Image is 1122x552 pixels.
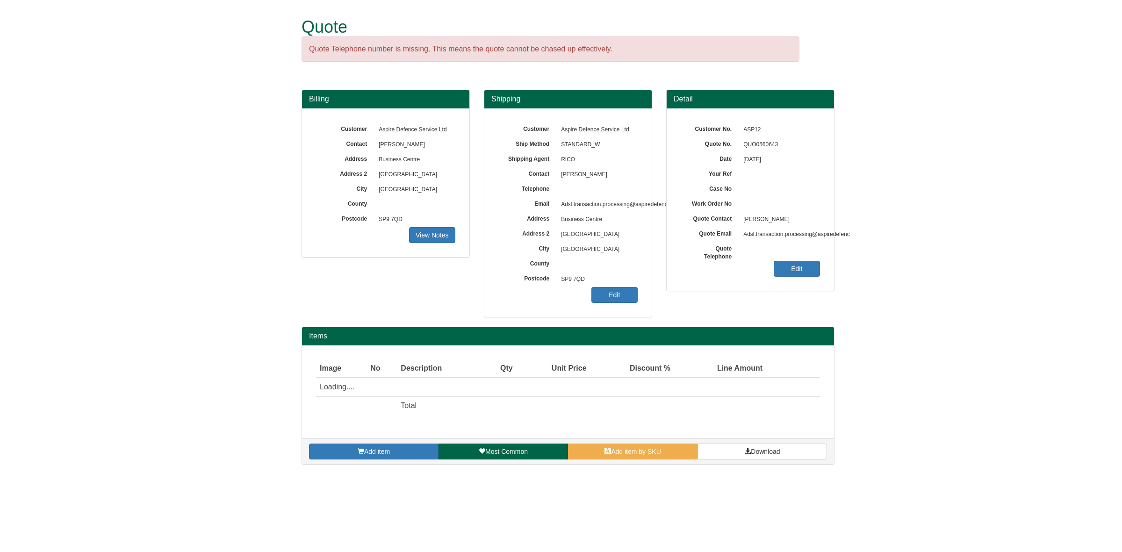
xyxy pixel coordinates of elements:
label: Case No [681,182,739,193]
label: Contact [498,167,556,178]
span: QUO0560643 [739,137,820,152]
label: Quote No. [681,137,739,148]
label: Work Order No [681,197,739,208]
span: Business Centre [556,212,638,227]
label: Email [498,197,556,208]
label: Customer [316,122,374,133]
span: [GEOGRAPHIC_DATA] [374,167,455,182]
span: Add item [364,448,390,455]
a: Edit [591,287,638,303]
span: ASP12 [739,122,820,137]
div: Quote Telephone number is missing. This means the quote cannot be chased up effectively. [302,36,799,62]
h3: Detail [674,95,827,103]
label: County [316,197,374,208]
span: [GEOGRAPHIC_DATA] [556,242,638,257]
span: Adsl.transaction.processing@aspiredefenc [739,227,820,242]
label: Address 2 [316,167,374,178]
label: Postcode [498,272,556,283]
h2: Items [309,332,827,340]
th: Image [316,359,367,378]
th: Line Amount [674,359,766,378]
span: STANDARD_W [556,137,638,152]
label: City [498,242,556,253]
label: Quote Contact [681,212,739,223]
td: Total [397,397,482,415]
h3: Shipping [491,95,645,103]
label: Customer [498,122,556,133]
label: County [498,257,556,268]
th: Discount % [590,359,675,378]
span: [PERSON_NAME] [374,137,455,152]
span: SP9 7QD [556,272,638,287]
td: Loading.... [316,378,766,396]
label: Customer No. [681,122,739,133]
span: Download [751,448,780,455]
h3: Billing [309,95,462,103]
span: Aspire Defence Service Ltd [374,122,455,137]
label: Shipping Agent [498,152,556,163]
th: Description [397,359,482,378]
span: SP9 7QD [374,212,455,227]
span: Adsl.transaction.processing@aspiredefenc [556,197,638,212]
th: No [367,359,397,378]
label: Address 2 [498,227,556,238]
span: [GEOGRAPHIC_DATA] [374,182,455,197]
span: Most Common [485,448,528,455]
label: Quote Telephone [681,242,739,261]
h1: Quote [302,18,799,36]
span: Aspire Defence Service Ltd [556,122,638,137]
span: Business Centre [374,152,455,167]
span: [PERSON_NAME] [556,167,638,182]
a: View Notes [409,227,455,243]
a: Edit [774,261,820,277]
label: Telephone [498,182,556,193]
label: Address [498,212,556,223]
span: [PERSON_NAME] [739,212,820,227]
label: Address [316,152,374,163]
span: [DATE] [739,152,820,167]
span: [GEOGRAPHIC_DATA] [556,227,638,242]
label: Ship Method [498,137,556,148]
span: RICO [556,152,638,167]
label: Your Ref [681,167,739,178]
th: Qty [482,359,516,378]
span: Add item by SKU [611,448,661,455]
label: Quote Email [681,227,739,238]
label: City [316,182,374,193]
th: Unit Price [517,359,590,378]
label: Postcode [316,212,374,223]
label: Date [681,152,739,163]
label: Contact [316,137,374,148]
